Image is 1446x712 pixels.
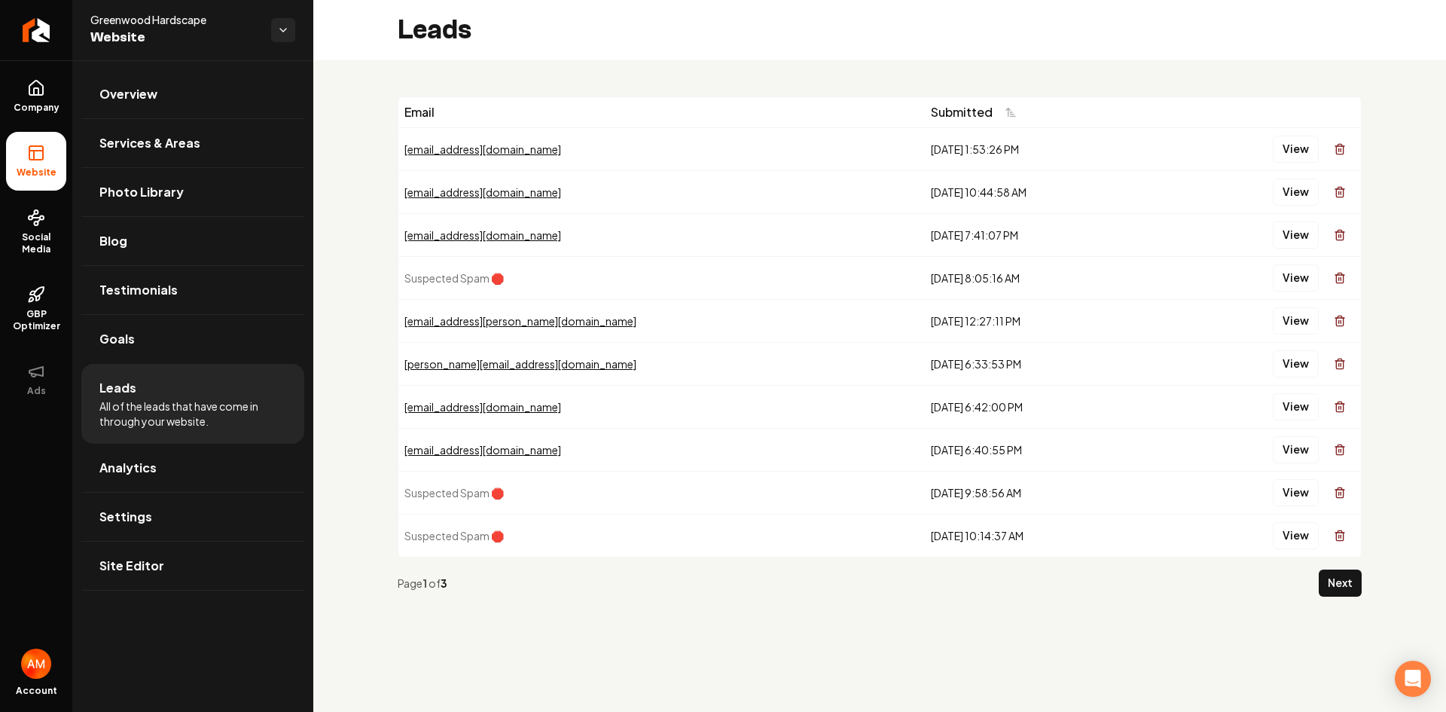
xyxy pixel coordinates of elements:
a: Photo Library [81,168,304,216]
a: Overview [81,70,304,118]
span: Site Editor [99,557,164,575]
h2: Leads [398,15,471,45]
a: Analytics [81,444,304,492]
span: Ads [21,385,52,397]
button: View [1273,350,1319,377]
div: [DATE] 9:58:56 AM [931,485,1152,500]
a: Blog [81,217,304,265]
a: Site Editor [81,542,304,590]
a: Settings [81,493,304,541]
span: Overview [99,85,157,103]
div: [DATE] 10:14:37 AM [931,528,1152,543]
span: Suspected Spam 🛑 [404,529,504,542]
button: Ads [6,350,66,409]
span: of [429,576,441,590]
span: Goals [99,330,135,348]
button: View [1273,479,1319,506]
span: Leads [99,379,136,397]
span: Blog [99,232,127,250]
span: Settings [99,508,152,526]
a: Services & Areas [81,119,304,167]
div: [EMAIL_ADDRESS][PERSON_NAME][DOMAIN_NAME] [404,313,919,328]
span: Suspected Spam 🛑 [404,486,504,500]
button: View [1273,522,1319,549]
strong: 1 [423,576,429,590]
div: [DATE] 7:41:07 PM [931,228,1152,243]
button: Submitted [931,99,1026,126]
div: Open Intercom Messenger [1395,661,1431,697]
div: [EMAIL_ADDRESS][DOMAIN_NAME] [404,228,919,243]
button: View [1273,393,1319,420]
span: Suspected Spam 🛑 [404,271,504,285]
div: [DATE] 6:33:53 PM [931,356,1152,371]
button: View [1273,179,1319,206]
button: View [1273,307,1319,335]
div: [DATE] 8:05:16 AM [931,270,1152,286]
div: [PERSON_NAME][EMAIL_ADDRESS][DOMAIN_NAME] [404,356,919,371]
img: Aidan Martinez [21,649,51,679]
span: Submitted [931,103,993,121]
span: Greenwood Hardscape [90,12,259,27]
button: Open user button [21,649,51,679]
a: Company [6,67,66,126]
a: Social Media [6,197,66,267]
img: Rebolt Logo [23,18,50,42]
span: Company [8,102,66,114]
span: Account [16,685,57,697]
div: [DATE] 10:44:58 AM [931,185,1152,200]
span: Social Media [6,231,66,255]
div: [EMAIL_ADDRESS][DOMAIN_NAME] [404,442,919,457]
span: Testimonials [99,281,178,299]
span: All of the leads that have come in through your website. [99,399,286,429]
div: [EMAIL_ADDRESS][DOMAIN_NAME] [404,399,919,414]
div: Email [404,103,919,121]
div: [DATE] 12:27:11 PM [931,313,1152,328]
div: [DATE] 1:53:26 PM [931,142,1152,157]
button: View [1273,136,1319,163]
strong: 3 [441,576,447,590]
span: Website [11,167,63,179]
span: GBP Optimizer [6,308,66,332]
span: Services & Areas [99,134,200,152]
span: Page [398,576,423,590]
button: View [1273,264,1319,292]
div: [EMAIL_ADDRESS][DOMAIN_NAME] [404,185,919,200]
button: Next [1319,570,1362,597]
a: GBP Optimizer [6,273,66,344]
span: Analytics [99,459,157,477]
a: Goals [81,315,304,363]
a: Testimonials [81,266,304,314]
span: Website [90,27,259,48]
button: View [1273,436,1319,463]
button: View [1273,222,1319,249]
div: [EMAIL_ADDRESS][DOMAIN_NAME] [404,142,919,157]
div: [DATE] 6:40:55 PM [931,442,1152,457]
span: Photo Library [99,183,184,201]
div: [DATE] 6:42:00 PM [931,399,1152,414]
